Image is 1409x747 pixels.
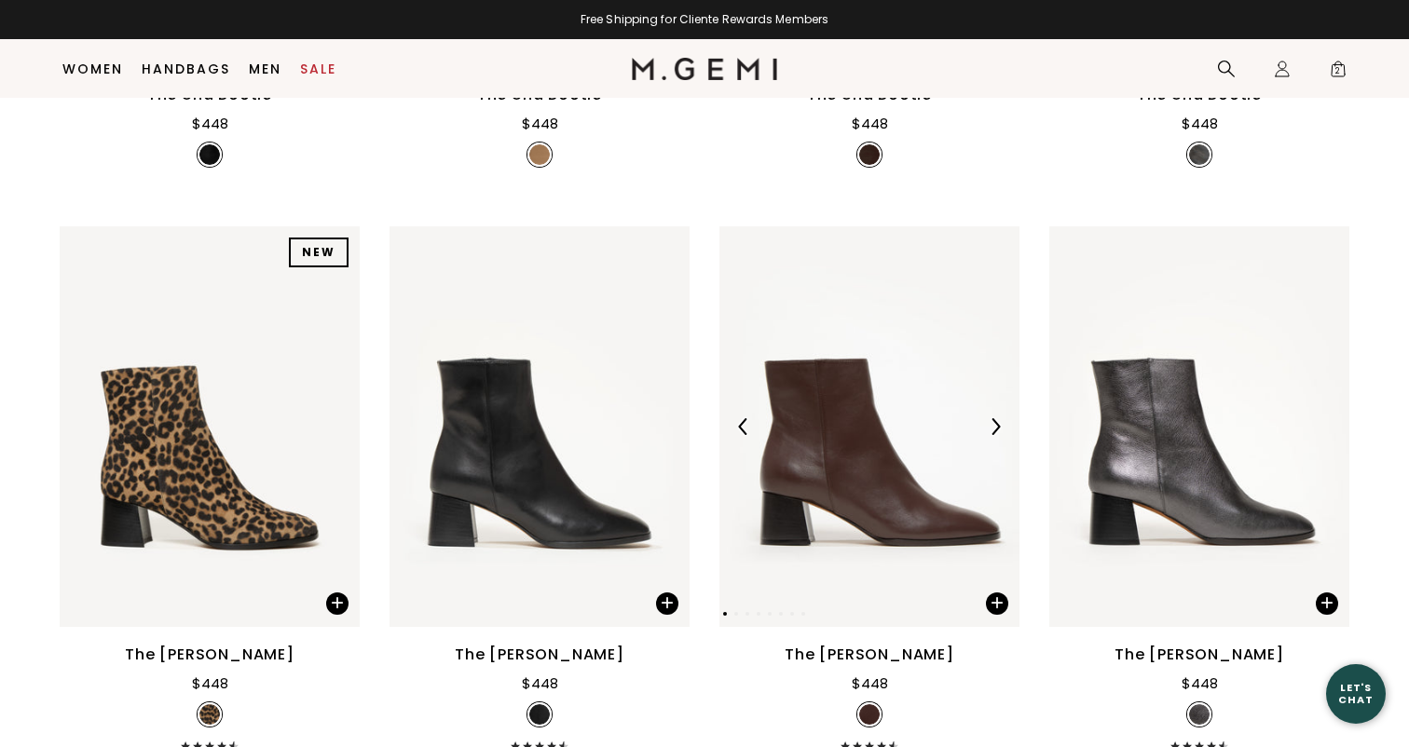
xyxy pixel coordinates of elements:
img: v_7245159596091_SWATCH_50x.jpg [1189,704,1210,725]
a: Handbags [142,61,230,76]
img: v_7402721181755_SWATCH_50x.jpg [1189,144,1210,165]
img: v_7402721116219_SWATCH_50x.jpg [859,144,880,165]
div: $448 [1182,672,1218,695]
a: Sale [300,61,336,76]
img: v_7402721148987_SWATCH_50x.jpg [529,144,550,165]
img: The Cristina [719,226,1019,626]
a: Men [249,61,281,76]
div: $448 [852,113,888,135]
img: M.Gemi [632,58,778,80]
img: v_12075_SWATCH_50x.jpg [529,704,550,725]
div: $448 [192,672,228,695]
img: v_7402721083451_SWATCH_50x.jpg [199,144,220,165]
div: The [PERSON_NAME] [1115,644,1284,666]
a: Women [62,61,123,76]
div: $448 [192,113,228,135]
div: $448 [1182,113,1218,135]
img: The Cristina [1049,226,1349,626]
div: $448 [852,672,888,695]
div: Let's Chat [1326,682,1386,705]
div: $448 [522,113,558,135]
img: The Cristina [390,226,690,626]
img: Previous Arrow [735,418,752,435]
img: The Cristina [60,226,360,626]
div: The [PERSON_NAME] [455,644,624,666]
img: Next Arrow [987,418,1004,435]
div: $448 [522,672,558,695]
div: The [PERSON_NAME] [785,644,954,666]
img: v_7389649731643_SWATCH_50x.jpg [199,704,220,725]
span: 2 [1329,63,1347,82]
div: NEW [289,238,349,267]
img: v_7245159137339_SWATCH_50x.jpg [859,704,880,725]
div: The [PERSON_NAME] [125,644,294,666]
